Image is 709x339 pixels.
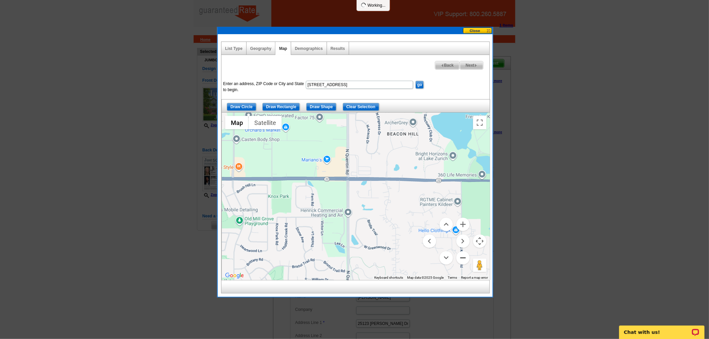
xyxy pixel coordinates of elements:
span: Next [460,61,483,69]
a: Next [460,61,484,70]
label: Enter an address, ZIP Code or City and State to begin. [223,81,305,93]
img: button-next-arrow-gray.png [474,64,477,67]
span: Back [435,61,459,69]
img: loading... [361,2,366,8]
input: Clear Selection [343,103,379,111]
a: Open this area in Google Maps (opens a new window) [223,271,246,280]
button: Zoom out [456,251,470,265]
button: Show satellite imagery [249,116,282,129]
a: Map [279,46,287,51]
span: Map data ©2025 Google [407,276,444,279]
img: button-prev-arrow-gray.png [441,64,444,67]
a: Results [331,46,345,51]
input: Draw Circle [227,103,256,111]
button: Drag Pegman onto the map to open Street View [473,259,487,272]
a: List Type [225,46,243,51]
a: Demographics [295,46,323,51]
a: Back [435,61,460,70]
a: Geography [250,46,271,51]
button: Move right [456,234,470,248]
a: Terms (opens in new tab) [448,276,457,279]
input: Draw Rectangle [262,103,300,111]
img: Google [223,271,246,280]
button: Map camera controls [473,234,487,248]
button: Toggle fullscreen view [473,116,487,129]
button: Move down [440,251,453,265]
button: Zoom in [456,218,470,231]
button: Keyboard shortcuts [374,275,403,280]
button: Move up [440,218,453,231]
button: Show street map [225,116,249,129]
input: go [415,81,424,89]
button: Move left [423,234,436,248]
iframe: LiveChat chat widget [615,318,709,339]
input: Draw Shape [306,103,337,111]
a: Report a map error [461,276,488,279]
